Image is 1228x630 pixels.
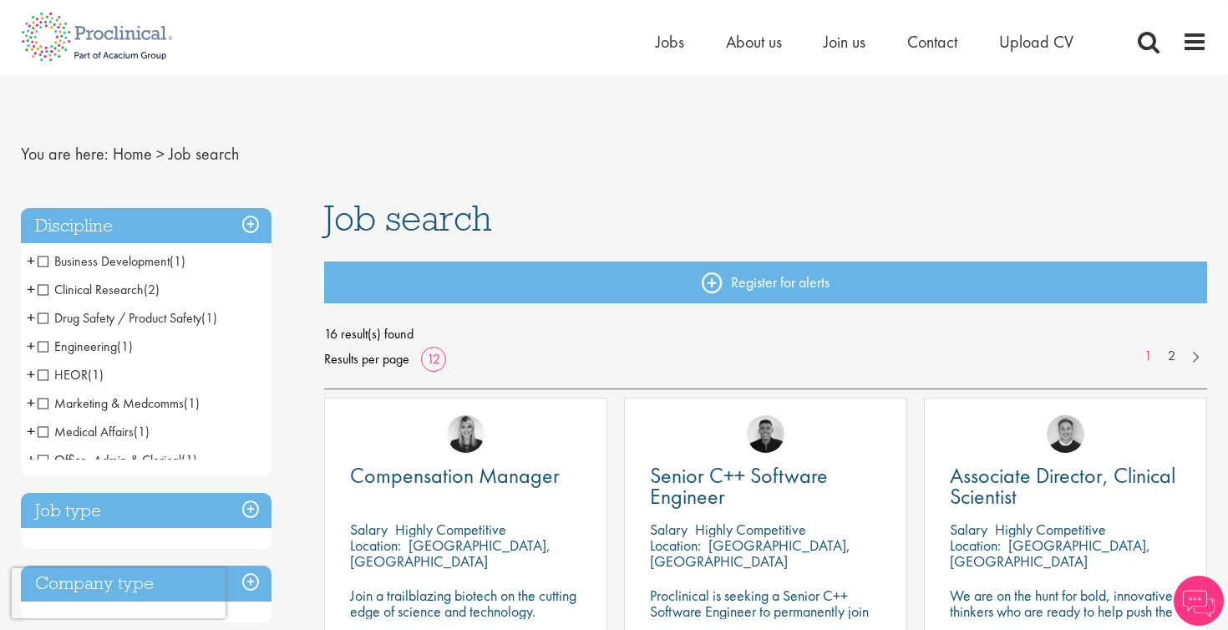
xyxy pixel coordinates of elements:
h3: Job type [21,493,271,529]
span: (1) [117,338,133,355]
span: Drug Safety / Product Safety [38,309,217,327]
span: (1) [134,423,150,440]
p: Join a trailblazing biotech on the cutting edge of science and technology. [350,587,581,619]
span: (1) [170,252,185,270]
span: Clinical Research [38,281,144,298]
span: + [27,390,35,415]
span: Business Development [38,252,185,270]
span: Compensation Manager [350,461,560,490]
span: Drug Safety / Product Safety [38,309,201,327]
a: 2 [1159,347,1184,366]
a: Jobs [656,31,684,53]
span: Marketing & Medcomms [38,394,184,412]
a: Upload CV [999,31,1073,53]
span: Clinical Research [38,281,160,298]
span: Salary [650,520,688,539]
span: + [27,277,35,302]
a: Associate Director, Clinical Scientist [950,465,1181,507]
h3: Company type [21,566,271,602]
img: Janelle Jones [447,415,485,453]
span: (1) [184,394,200,412]
p: Highly Competitive [995,520,1106,539]
p: [GEOGRAPHIC_DATA], [GEOGRAPHIC_DATA] [350,536,551,571]
span: Salary [950,520,987,539]
span: (1) [201,309,217,327]
span: + [27,333,35,358]
span: + [27,248,35,273]
span: Office, Admin & Clerical [38,451,197,469]
span: Medical Affairs [38,423,150,440]
img: Christian Andersen [747,415,784,453]
p: [GEOGRAPHIC_DATA], [GEOGRAPHIC_DATA] [650,536,850,571]
span: Business Development [38,252,170,270]
span: Engineering [38,338,117,355]
img: Bo Forsen [1047,415,1084,453]
span: Associate Director, Clinical Scientist [950,461,1175,511]
span: Location: [650,536,701,555]
a: breadcrumb link [113,143,152,165]
span: (2) [144,281,160,298]
span: Job search [169,143,239,165]
iframe: reCAPTCHA [12,568,226,618]
h3: Discipline [21,208,271,244]
a: Join us [824,31,865,53]
p: [GEOGRAPHIC_DATA], [GEOGRAPHIC_DATA] [950,536,1150,571]
a: 1 [1136,347,1160,366]
span: Salary [350,520,388,539]
a: About us [726,31,782,53]
span: Location: [350,536,401,555]
a: Senior C++ Software Engineer [650,465,881,507]
span: HEOR [38,366,88,384]
span: + [27,305,35,330]
p: Highly Competitive [395,520,506,539]
span: + [27,447,35,472]
a: Contact [907,31,957,53]
span: 16 result(s) found [324,322,1208,347]
a: Compensation Manager [350,465,581,486]
span: HEOR [38,366,104,384]
a: Register for alerts [324,262,1208,303]
span: + [27,362,35,387]
span: Location: [950,536,1001,555]
img: Chatbot [1174,576,1224,626]
span: (1) [181,451,197,469]
span: Job search [324,196,492,241]
a: 12 [421,350,446,368]
span: Results per page [324,347,409,372]
span: Medical Affairs [38,423,134,440]
span: Senior C++ Software Engineer [650,461,828,511]
p: Highly Competitive [695,520,806,539]
span: > [156,143,165,165]
span: + [27,419,35,444]
span: Engineering [38,338,133,355]
span: Marketing & Medcomms [38,394,200,412]
span: (1) [88,366,104,384]
span: You are here: [21,143,109,165]
span: Office, Admin & Clerical [38,451,181,469]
